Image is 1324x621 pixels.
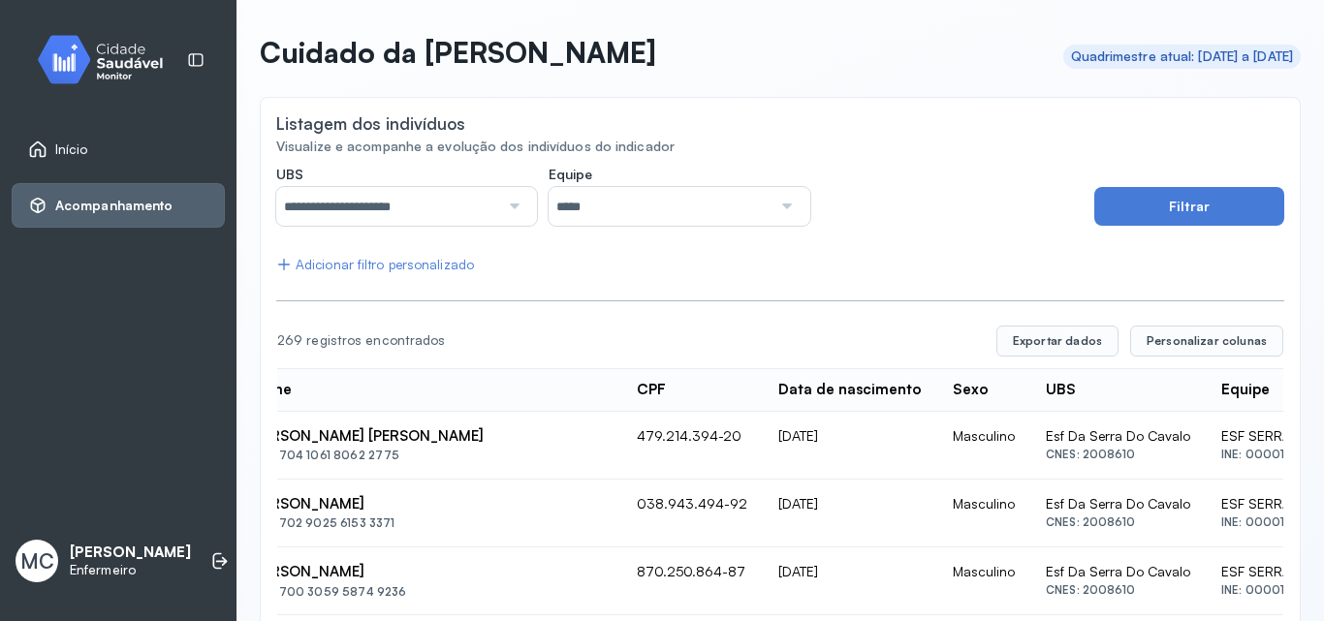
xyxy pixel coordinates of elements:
[1130,326,1283,357] button: Personalizar colunas
[276,113,465,134] div: Listagem dos indivíduos
[621,412,763,480] td: 479.214.394-20
[1046,563,1190,580] div: Esf Da Serra Do Cavalo
[953,381,989,399] div: Sexo
[1094,187,1284,226] button: Filtrar
[937,547,1030,615] td: Masculino
[1147,333,1267,349] span: Personalizar colunas
[1046,495,1190,512] div: Esf Da Serra Do Cavalo
[249,563,606,581] div: [PERSON_NAME]
[1046,427,1190,445] div: Esf Da Serra Do Cavalo
[249,495,606,513] div: [PERSON_NAME]
[276,166,303,183] span: UBS
[1046,583,1190,597] div: CNES: 2008610
[621,547,763,615] td: 870.250.864-87
[937,412,1030,480] td: Masculino
[249,449,606,462] div: CNS: 704 1061 8062 2775
[1046,515,1190,529] div: CNES: 2008610
[70,543,191,562] p: [PERSON_NAME]
[70,562,191,578] p: Enfermeiro
[1046,448,1190,461] div: CNES: 2008610
[937,480,1030,547] td: Masculino
[249,516,606,530] div: CNS: 702 9025 6153 3371
[1046,381,1076,399] div: UBS
[249,585,606,599] div: CNS: 700 3059 5874 9236
[621,480,763,547] td: 038.943.494-92
[763,412,937,480] td: [DATE]
[55,141,88,158] span: Início
[549,166,592,183] span: Equipe
[763,480,937,547] td: [DATE]
[28,196,208,215] a: Acompanhamento
[260,35,656,70] p: Cuidado da [PERSON_NAME]
[778,381,922,399] div: Data de nascimento
[20,548,54,574] span: MC
[55,198,173,214] span: Acompanhamento
[637,381,666,399] div: CPF
[276,257,474,273] div: Adicionar filtro personalizado
[1071,48,1294,65] div: Quadrimestre atual: [DATE] a [DATE]
[249,427,606,446] div: [PERSON_NAME] [PERSON_NAME]
[277,332,981,349] div: 269 registros encontrados
[763,547,937,615] td: [DATE]
[20,31,195,88] img: monitor.svg
[996,326,1119,357] button: Exportar dados
[276,139,1284,155] div: Visualize e acompanhe a evolução dos indivíduos do indicador
[28,140,208,159] a: Início
[1221,381,1270,399] div: Equipe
